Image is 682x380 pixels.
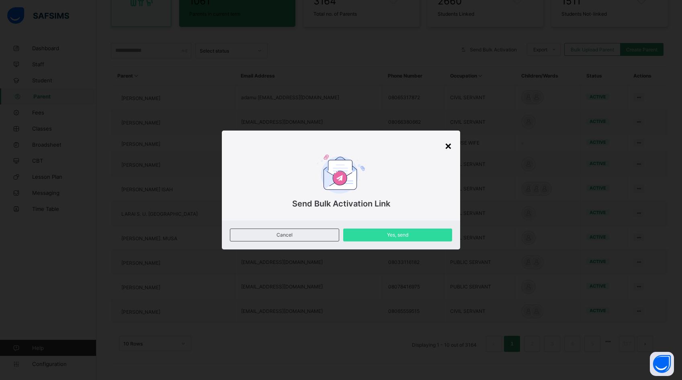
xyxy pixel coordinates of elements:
span: Yes, send [349,232,446,238]
button: Open asap [650,352,674,376]
img: sendlink.acd8a46d822de719c390e6b28b89319f.svg [317,155,365,194]
span: Send Bulk Activation Link [234,199,449,208]
span: Cancel [236,232,333,238]
div: × [444,139,452,152]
